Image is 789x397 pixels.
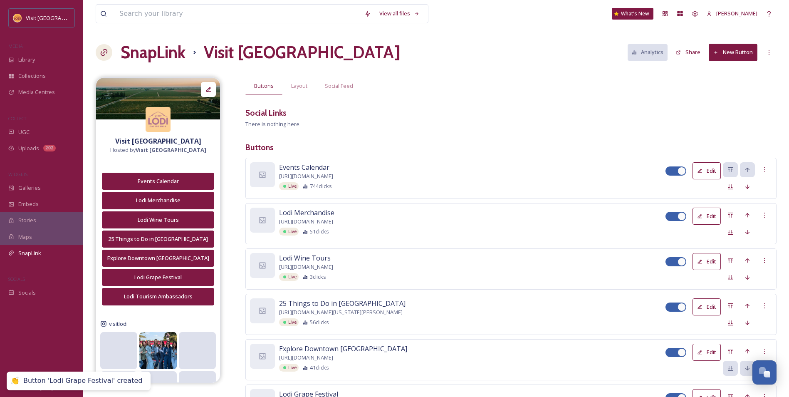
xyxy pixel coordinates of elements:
span: Events Calendar [279,162,329,172]
span: 744 clicks [310,182,332,190]
span: visitlodi [109,320,128,328]
span: UGC [18,128,30,136]
span: 51 clicks [310,228,329,236]
button: Edit [693,208,721,225]
h3: Buttons [245,141,777,154]
button: 25 Things to Do in [GEOGRAPHIC_DATA] [102,231,214,248]
div: Events Calendar [106,177,210,185]
span: SnapLink [18,249,41,257]
a: Analytics [628,44,672,60]
span: Maps [18,233,32,241]
span: Buttons [254,82,274,90]
span: Collections [18,72,46,80]
span: WIDGETS [8,171,27,177]
button: Events Calendar [102,173,214,190]
button: Edit [693,162,721,179]
button: Edit [693,344,721,361]
button: New Button [709,44,757,61]
button: Open Chat [752,360,777,385]
button: Explore Downtown [GEOGRAPHIC_DATA] [102,250,214,267]
div: Live [279,318,299,326]
span: [URL][DOMAIN_NAME] [279,218,333,226]
span: Library [18,56,35,64]
span: 56 clicks [310,318,329,326]
div: Lodi Merchandise [106,196,210,204]
span: Lodi Merchandise [279,208,334,218]
button: Analytics [628,44,668,60]
span: [URL][DOMAIN_NAME] [279,172,333,180]
div: Live [279,182,299,190]
span: Uploads [18,144,39,152]
span: Hosted by [110,146,206,154]
img: Square%20Social%20Visit%20Lodi.png [146,107,171,132]
span: 25 Things to Do in [GEOGRAPHIC_DATA] [279,298,406,308]
span: Embeds [18,200,39,208]
div: Live [279,273,299,281]
span: Galleries [18,184,41,192]
span: Socials [18,289,36,297]
span: [PERSON_NAME] [716,10,757,17]
span: MEDIA [8,43,23,49]
button: Edit [693,298,721,315]
a: SnapLink [121,40,186,65]
div: Button 'Lodi Grape Festival' created [23,377,142,385]
a: What's New [612,8,653,20]
div: Live [279,228,299,236]
span: Visit [GEOGRAPHIC_DATA] [26,14,90,22]
span: Social Feed [325,82,353,90]
div: 202 [43,145,56,151]
a: View all files [375,5,424,22]
span: Layout [291,82,307,90]
span: COLLECT [8,115,26,122]
input: Search your library [115,5,360,23]
span: Lodi Wine Tours [279,253,331,263]
strong: Visit [GEOGRAPHIC_DATA] [136,146,206,154]
button: Share [672,44,705,60]
span: Stories [18,216,36,224]
span: 41 clicks [310,364,329,372]
span: There is nothing here. [245,120,301,128]
span: Explore Downtown [GEOGRAPHIC_DATA] [279,344,407,354]
span: [URL][DOMAIN_NAME][US_STATE][PERSON_NAME] [279,308,403,316]
h3: Social Links [245,107,287,119]
span: Media Centres [18,88,55,96]
img: f3c95699-6446-452f-9a14-16c78ac2645e.jpg [96,78,220,119]
div: Lodi Wine Tours [106,216,210,224]
button: Lodi Wine Tours [102,211,214,228]
button: Lodi Grape Festival [102,269,214,286]
span: SOCIALS [8,276,25,282]
img: Square%20Social%20Visit%20Lodi.png [13,14,22,22]
span: [URL][DOMAIN_NAME] [279,354,333,362]
div: Explore Downtown [GEOGRAPHIC_DATA] [106,254,210,262]
h1: Visit [GEOGRAPHIC_DATA] [204,40,401,65]
div: Lodi Grape Festival [106,273,210,281]
span: 3 clicks [310,273,326,281]
button: Lodi Merchandise [102,192,214,209]
div: 👏 [11,377,19,385]
div: 25 Things to Do in [GEOGRAPHIC_DATA] [106,235,210,243]
span: [URL][DOMAIN_NAME] [279,263,333,271]
strong: Visit [GEOGRAPHIC_DATA] [115,136,201,146]
button: Edit [693,253,721,270]
div: Lodi Tourism Ambassadors [106,293,210,300]
img: 539566887_18517676338017286_7294887755362544099_n.jpg [139,332,176,369]
a: [PERSON_NAME] [702,5,762,22]
button: Lodi Tourism Ambassadors [102,288,214,305]
div: Live [279,364,299,372]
